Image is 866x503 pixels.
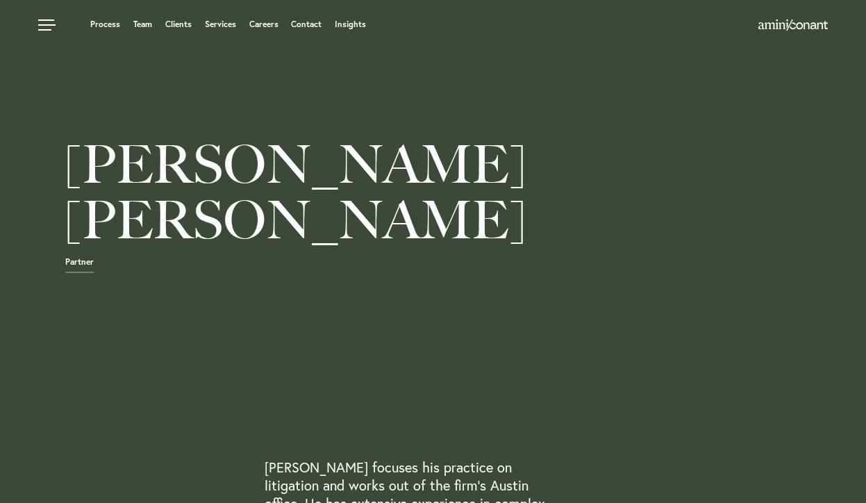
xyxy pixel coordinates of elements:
[65,258,94,273] span: Partner
[133,20,152,28] a: Team
[90,20,120,28] a: Process
[165,20,192,28] a: Clients
[205,20,236,28] a: Services
[291,20,322,28] a: Contact
[249,20,278,28] a: Careers
[335,20,366,28] a: Insights
[758,19,828,31] img: Amini & Conant
[758,20,828,31] a: Home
